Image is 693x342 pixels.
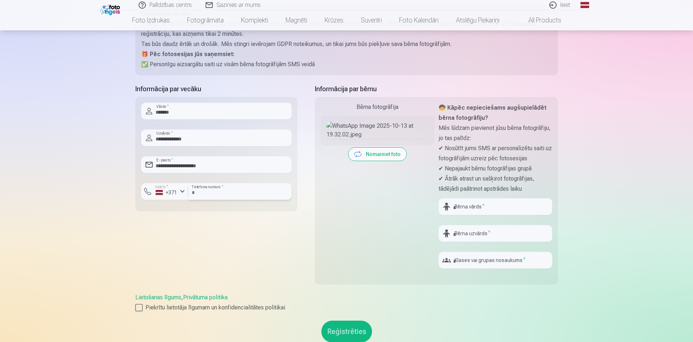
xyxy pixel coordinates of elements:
[135,84,297,94] h5: Informācija par vecāku
[321,103,434,111] div: Bērna fotogrāfija
[100,3,122,15] img: /fa1
[178,10,232,30] a: Fotogrāmata
[123,10,178,30] a: Foto izdrukas
[156,189,177,196] div: +371
[135,294,181,301] a: Lietošanas līgums
[141,39,552,49] p: Tas būs daudz ērtāk un drošāk. Mēs stingri ievērojam GDPR noteikumus, un tikai jums būs piekļuve ...
[141,51,234,58] strong: 🎁 Pēc fotosesijas jūs saņemsiet:
[439,164,552,174] p: ✔ Nepajaukt bērnu fotogrāfijas grupā
[439,143,552,164] p: ✔ Nosūtīt jums SMS ar personalizētu saiti uz fotogrāfijām uzreiz pēc fotosesijas
[153,184,170,190] label: Valsts
[141,59,552,69] p: ✅ Personīgu aizsargātu saiti uz visām bērna fotogrāfijām SMS veidā
[352,10,390,30] a: Suvenīri
[135,303,558,312] label: Piekrītu lietotāja līgumam un konfidencialitātes politikai
[135,293,558,312] div: ,
[326,122,428,139] img: WhatsApp Image 2025-10-13 at 19.32.02.jpeg
[315,84,558,94] h5: Informācija par bērnu
[277,10,316,30] a: Magnēti
[439,104,546,121] strong: 🧒 Kāpēc nepieciešams augšupielādēt bērna fotogrāfiju?
[183,294,228,301] a: Privātuma politika
[508,10,570,30] a: All products
[447,10,508,30] a: Atslēgu piekariņi
[141,183,188,200] button: Valsts*+371
[348,148,406,161] button: Nomainiet foto
[232,10,277,30] a: Komplekti
[316,10,352,30] a: Krūzes
[390,10,447,30] a: Foto kalendāri
[439,174,552,194] p: ✔ Ātrāk atrast un sašķirot fotogrāfijas, tādējādi paātrinot apstrādes laiku
[439,123,552,143] p: Mēs lūdzam pievienot jūsu bērna fotogrāfiju, jo tas palīdz:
